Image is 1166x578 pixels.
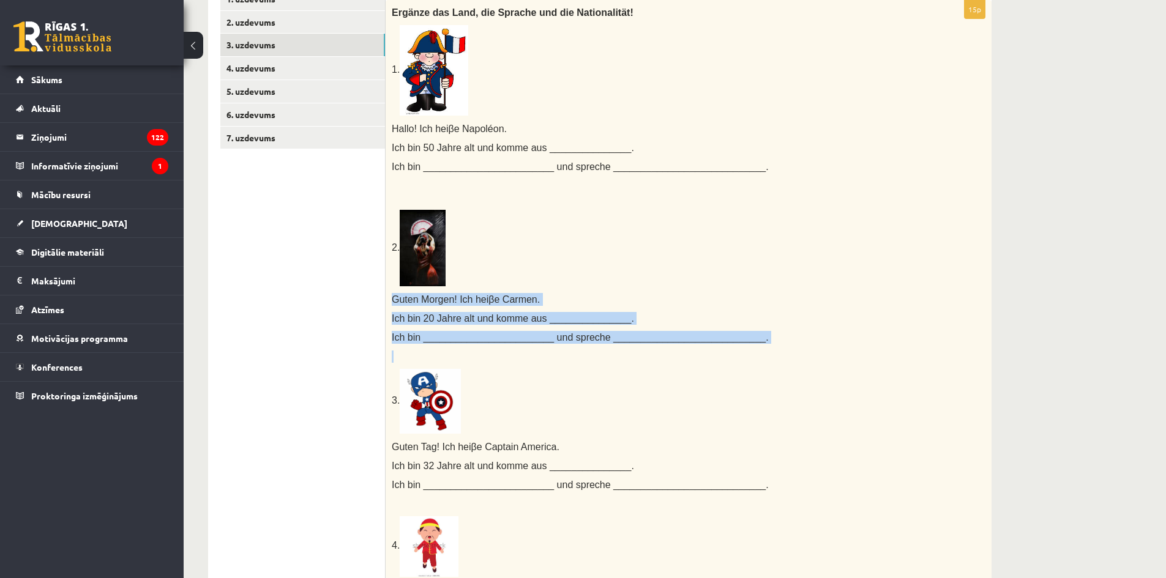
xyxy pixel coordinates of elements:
span: Motivācijas programma [31,333,128,344]
a: Proktoringa izmēģinājums [16,382,168,410]
span: Sākums [31,74,62,85]
span: e Napoléon. [454,124,507,134]
span: Guten Morgen! Ich hei [392,294,488,305]
a: Maksājumi [16,267,168,295]
a: 5. uzdevums [220,80,385,103]
a: 4. uzdevums [220,57,385,80]
span: β [471,442,477,452]
img: Resultado de imagem para french clipart [400,25,468,116]
img: Chinese Cartoon Character Isolated Stock Vector (Royalty Free) 541054402 | Shutterstock [400,516,458,577]
span: Hallo! Ich hei [392,124,449,134]
span: e Carmen. [495,294,540,305]
span: Proktoringa izmēģinājums [31,390,138,401]
img: Resultado de imagem para America clipart [400,369,461,434]
a: Aktuāli [16,94,168,122]
a: Rīgas 1. Tālmācības vidusskola [13,21,111,52]
span: 3. [392,395,461,406]
span: Ergänze das Land, die Sprache und die Nationalität! [392,7,633,18]
span: Guten Tag! Ich hei [392,442,471,452]
a: Digitālie materiāli [16,238,168,266]
a: Atzīmes [16,295,168,324]
span: Ich bin 50 Jahre alt und komme aus _______________. [392,143,634,153]
i: 1 [152,158,168,174]
i: 122 [147,129,168,146]
a: [DEMOGRAPHIC_DATA] [16,209,168,237]
img: Flamenco Tänzerin – Galerie Chromik [400,210,446,286]
span: Ich bin 32 Jahre alt und komme aus _______________. [392,461,634,471]
a: Mācību resursi [16,180,168,209]
legend: Maksājumi [31,267,168,295]
span: e Captain America. [477,442,559,452]
span: Atzīmes [31,304,64,315]
span: β [488,294,494,305]
span: Mācību resursi [31,189,91,200]
span: Aktuāli [31,103,61,114]
a: Sākums [16,65,168,94]
a: 3. uzdevums [220,34,385,56]
span: 1. [392,64,468,75]
a: Motivācijas programma [16,324,168,352]
legend: Informatīvie ziņojumi [31,152,168,180]
span: β [449,124,454,134]
a: 6. uzdevums [220,103,385,126]
a: Informatīvie ziņojumi1 [16,152,168,180]
span: Ich bin ________________________ und spreche ____________________________. [392,161,769,172]
span: Konferences [31,361,83,372]
body: Editor, wiswyg-editor-user-answer-47433938030560 [12,12,580,87]
span: Ich bin ________________________ und spreche ____________________________. [392,480,769,490]
legend: Ziņojumi [31,123,168,151]
span: 2. [392,242,400,253]
a: 7. uzdevums [220,127,385,149]
span: Ich bin ________________________ und spreche ____________________________. [392,332,769,343]
a: 2. uzdevums [220,11,385,34]
span: Digitālie materiāli [31,246,104,258]
a: Ziņojumi122 [16,123,168,151]
span: [DEMOGRAPHIC_DATA] [31,218,127,229]
span: 4. [392,540,400,550]
a: Konferences [16,353,168,381]
span: Ich bin 20 Jahre alt und komme aus _______________. [392,313,634,324]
